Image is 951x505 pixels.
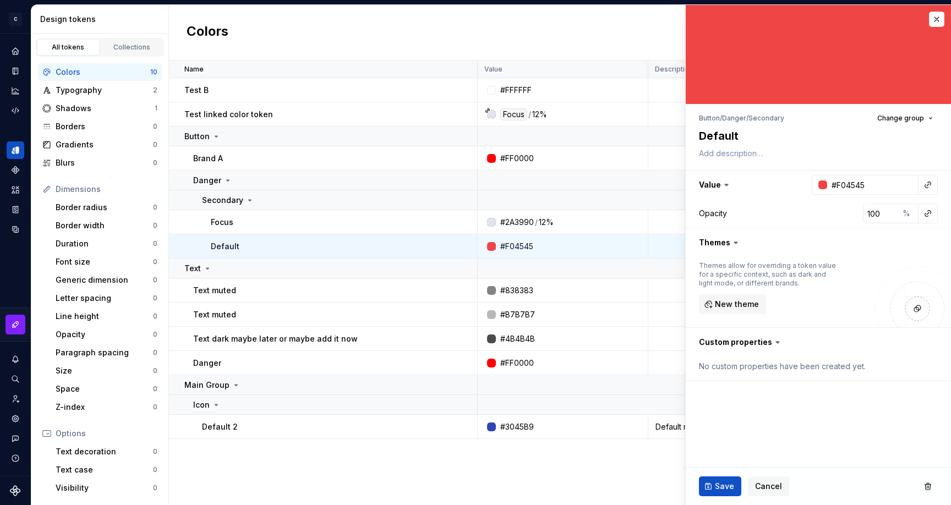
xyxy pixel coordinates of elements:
[720,114,722,122] li: /
[56,121,153,132] div: Borders
[699,361,938,372] div: No custom properties have been created yet.
[56,383,153,394] div: Space
[9,13,22,26] div: C
[500,358,534,369] div: #FF0000
[153,484,157,492] div: 0
[153,348,157,357] div: 0
[699,261,837,288] div: Themes allow for overriding a token value for a specific context, such as dark and light mode, or...
[649,421,757,432] div: Default notification indicator color for Therapy. Used to convey unread information. Default noti...
[500,285,533,296] div: #838383
[51,217,162,234] a: Border width0
[699,294,766,314] button: New theme
[7,430,24,447] button: Contact support
[699,476,741,496] button: Save
[153,86,157,95] div: 2
[150,68,157,76] div: 10
[56,238,153,249] div: Duration
[863,204,899,223] input: 100
[655,65,693,74] p: Description
[193,333,358,344] p: Text dark maybe later or maybe add it now
[56,184,157,195] div: Dimensions
[51,344,162,361] a: Paragraph spacing0
[193,153,223,164] p: Brand A
[539,217,554,228] div: 12%
[56,347,153,358] div: Paragraph spacing
[153,294,157,303] div: 0
[7,370,24,388] button: Search ⌘K
[56,67,150,78] div: Colors
[38,118,162,135] a: Borders0
[153,330,157,339] div: 0
[722,114,746,122] li: Danger
[51,289,162,307] a: Letter spacing0
[7,62,24,80] a: Documentation
[56,85,153,96] div: Typography
[56,329,153,340] div: Opacity
[51,235,162,252] a: Duration0
[7,141,24,159] a: Design tokens
[51,398,162,416] a: Z-index0
[40,14,164,25] div: Design tokens
[153,239,157,248] div: 0
[56,464,153,475] div: Text case
[500,85,532,96] div: #FFFFFF
[51,479,162,497] a: Visibility0
[7,82,24,100] a: Analytics
[51,308,162,325] a: Line height0
[56,402,153,413] div: Z-index
[153,403,157,411] div: 0
[187,23,228,42] h2: Colors
[755,481,782,492] span: Cancel
[184,380,229,391] p: Main Group
[153,312,157,321] div: 0
[153,257,157,266] div: 0
[7,410,24,427] div: Settings
[7,221,24,238] div: Data sources
[184,131,210,142] p: Button
[56,202,153,213] div: Border radius
[500,153,534,164] div: #FF0000
[7,181,24,199] div: Assets
[7,42,24,60] div: Home
[211,241,239,252] p: Default
[697,126,936,146] textarea: Default
[51,461,162,479] a: Text case0
[7,201,24,218] a: Storybook stories
[193,309,236,320] p: Text muted
[872,111,938,126] button: Change group
[7,390,24,408] a: Invite team
[153,221,157,230] div: 0
[746,114,748,122] li: /
[56,220,153,231] div: Border width
[38,136,162,153] a: Gradients0
[56,157,153,168] div: Blurs
[202,195,243,206] p: Secondary
[56,428,157,439] div: Options
[699,114,720,122] li: Button
[51,326,162,343] a: Opacity0
[500,108,527,120] div: Focus
[715,299,759,310] span: New theme
[193,399,210,410] p: Icon
[184,263,201,274] p: Text
[153,465,157,474] div: 0
[51,380,162,398] a: Space0
[41,43,96,52] div: All tokens
[500,217,534,228] div: #2A3990
[500,241,533,252] div: #F04545
[2,7,29,31] button: C
[193,175,221,186] p: Danger
[155,104,157,113] div: 1
[528,108,531,120] div: /
[153,276,157,284] div: 0
[153,366,157,375] div: 0
[10,485,21,496] a: Supernova Logo
[56,256,153,267] div: Font size
[153,140,157,149] div: 0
